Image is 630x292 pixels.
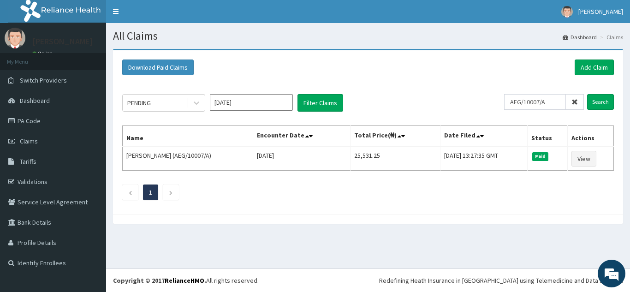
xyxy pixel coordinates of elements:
[106,268,630,292] footer: All rights reserved.
[598,33,623,41] li: Claims
[149,188,152,197] a: Page 1 is your current page
[20,137,38,145] span: Claims
[504,94,566,110] input: Search by HMO ID
[561,6,573,18] img: User Image
[297,94,343,112] button: Filter Claims
[440,126,528,147] th: Date Filed
[253,147,350,171] td: [DATE]
[350,147,440,171] td: 25,531.25
[127,98,151,107] div: PENDING
[575,60,614,75] a: Add Claim
[20,96,50,105] span: Dashboard
[113,276,206,285] strong: Copyright © 2017 .
[532,152,549,161] span: Paid
[527,126,567,147] th: Status
[20,76,67,84] span: Switch Providers
[563,33,597,41] a: Dashboard
[32,50,54,57] a: Online
[253,126,350,147] th: Encounter Date
[379,276,623,285] div: Redefining Heath Insurance in [GEOGRAPHIC_DATA] using Telemedicine and Data Science!
[169,188,173,197] a: Next page
[210,94,293,111] input: Select Month and Year
[122,60,194,75] button: Download Paid Claims
[165,276,204,285] a: RelianceHMO
[20,157,36,166] span: Tariffs
[578,7,623,16] span: [PERSON_NAME]
[123,147,253,171] td: [PERSON_NAME] (AEG/10007/A)
[32,37,93,46] p: [PERSON_NAME]
[571,151,596,167] a: View
[113,30,623,42] h1: All Claims
[440,147,528,171] td: [DATE] 13:27:35 GMT
[587,94,614,110] input: Search
[568,126,614,147] th: Actions
[350,126,440,147] th: Total Price(₦)
[123,126,253,147] th: Name
[5,28,25,48] img: User Image
[128,188,132,197] a: Previous page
